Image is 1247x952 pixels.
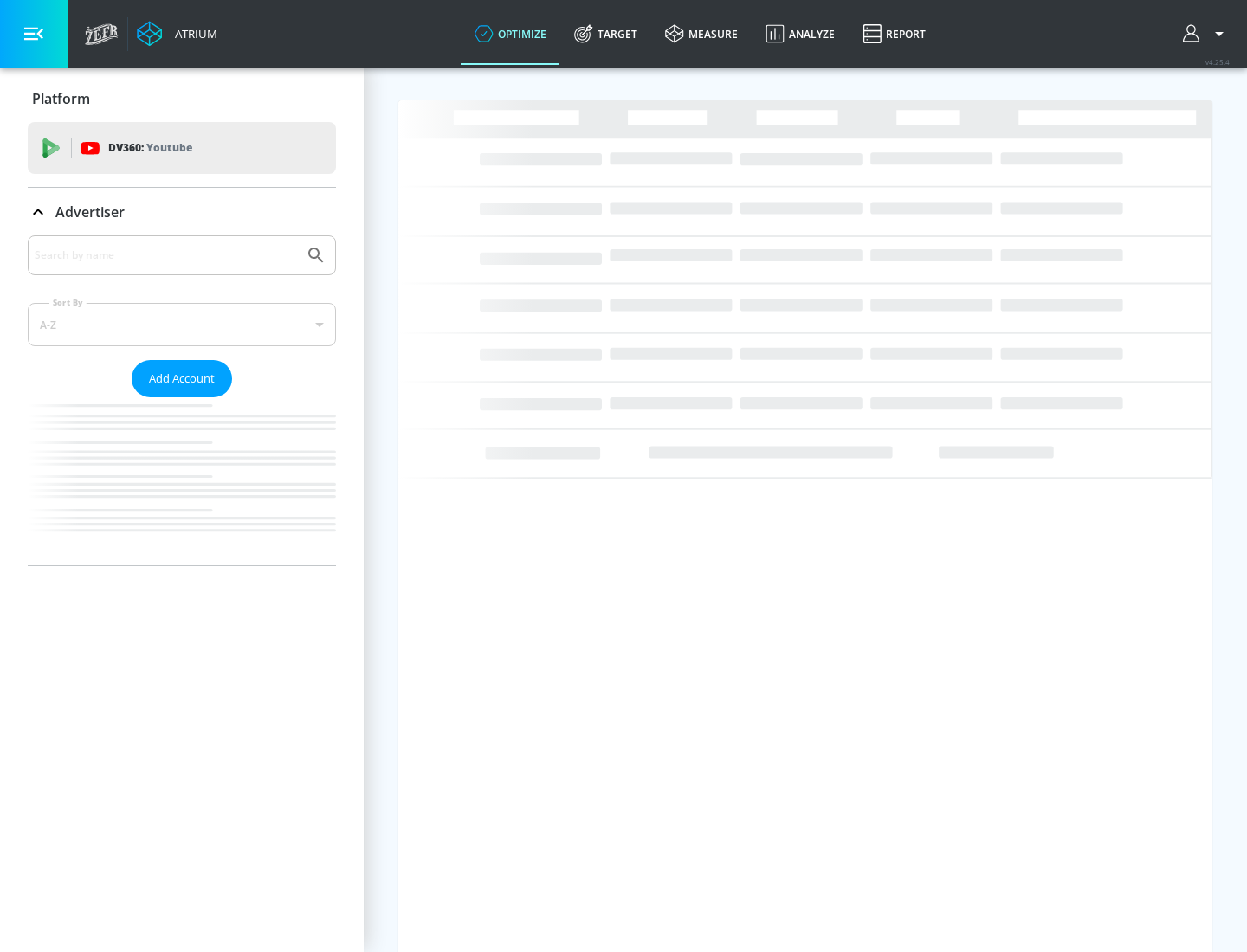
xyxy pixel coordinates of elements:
p: Youtube [146,138,192,157]
div: Advertiser [28,188,336,236]
nav: list of Advertiser [28,397,336,565]
p: Advertiser [55,203,125,222]
a: Report [849,3,940,65]
label: Sort By [49,297,87,308]
div: Atrium [168,26,217,42]
div: Platform [28,74,336,123]
p: DV360: [108,138,192,158]
button: Add Account [132,360,232,397]
a: Atrium [137,21,217,47]
input: Search by name [35,244,297,267]
a: Target [560,3,651,65]
a: Analyze [752,3,849,65]
a: measure [651,3,752,65]
div: DV360: Youtube [28,122,336,174]
p: Platform [32,89,90,108]
div: A-Z [28,303,336,346]
span: v 4.25.4 [1205,57,1230,67]
a: optimize [461,3,560,65]
div: Advertiser [28,235,336,565]
span: Add Account [149,369,215,389]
